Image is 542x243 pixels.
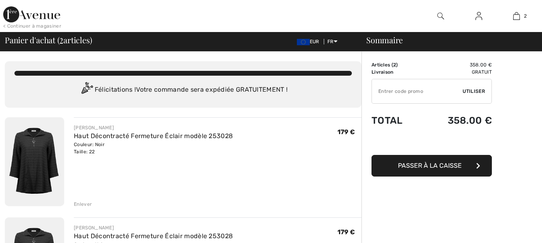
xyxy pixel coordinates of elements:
[372,79,463,103] input: Code promo
[371,61,421,68] td: Articles ( )
[393,62,396,68] span: 2
[74,201,92,208] div: Enlever
[297,39,310,45] img: Euro
[421,68,492,76] td: Gratuit
[437,11,444,21] img: recherche
[421,61,492,68] td: 358.00 €
[74,141,233,155] div: Couleur: Noir Taille: 22
[14,82,352,98] div: Félicitations ! Votre commande sera expédiée GRATUITEMENT !
[524,12,527,20] span: 2
[357,36,537,44] div: Sommaire
[371,134,492,152] iframe: PayPal
[59,34,63,44] span: 2
[371,155,492,177] button: Passer à la caisse
[297,39,323,44] span: EUR
[475,11,482,21] img: Mes infos
[469,11,489,21] a: Se connecter
[513,11,520,21] img: Mon panier
[5,117,64,206] img: Haut Décontracté Fermeture Éclair modèle 253028
[337,128,355,136] span: 179 €
[463,88,485,95] span: Utiliser
[3,6,60,22] img: 1ère Avenue
[498,11,535,21] a: 2
[3,22,61,30] div: < Continuer à magasiner
[74,132,233,140] a: Haut Décontracté Fermeture Éclair modèle 253028
[74,124,233,131] div: [PERSON_NAME]
[337,228,355,236] span: 179 €
[74,232,233,240] a: Haut Décontracté Fermeture Éclair modèle 253028
[398,162,462,169] span: Passer à la caisse
[74,224,233,231] div: [PERSON_NAME]
[327,39,337,44] span: FR
[371,107,421,134] td: Total
[371,68,421,76] td: Livraison
[421,107,492,134] td: 358.00 €
[5,36,92,44] span: Panier d'achat ( articles)
[79,82,95,98] img: Congratulation2.svg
